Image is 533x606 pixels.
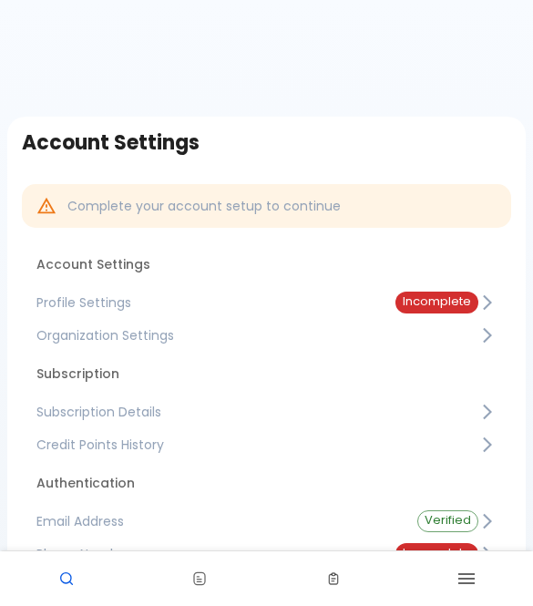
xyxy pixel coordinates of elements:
[22,131,511,155] h3: Account Settings
[36,436,478,454] span: Credit Points History
[22,352,511,395] li: Subscription
[36,403,478,421] span: Subscription Details
[36,512,388,530] span: Email Address
[36,326,478,344] span: Organization Settings
[22,319,511,352] a: Organization Settings
[22,505,511,538] a: Email AddressVerified
[395,295,478,309] span: Incomplete
[22,286,511,319] a: Profile SettingsIncomplete
[67,197,341,215] p: Complete your account setup to continue
[22,242,511,286] li: Account Settings
[22,395,511,428] a: Subscription Details
[22,461,511,505] li: Authentication
[36,293,366,312] span: Profile Settings
[395,547,478,560] span: Incomplete
[36,545,366,563] span: Phone Number
[22,428,511,461] a: Credit Points History
[22,538,511,570] a: Phone NumberIncomplete
[418,514,477,528] span: Verified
